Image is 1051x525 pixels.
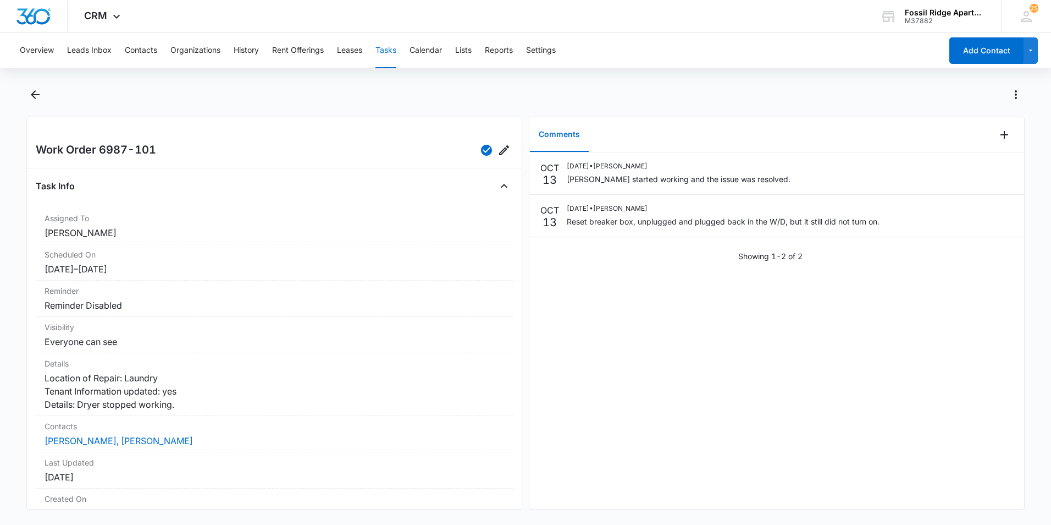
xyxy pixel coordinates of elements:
dt: Assigned To [45,212,504,224]
div: Assigned To[PERSON_NAME] [36,208,513,244]
button: Comments [530,118,589,152]
button: Add Comment [995,126,1013,144]
a: [PERSON_NAME], [PERSON_NAME] [45,435,193,446]
button: Leads Inbox [67,33,112,68]
div: Scheduled On[DATE]–[DATE] [36,244,513,281]
p: OCT [540,204,559,217]
div: notifications count [1030,4,1038,13]
div: account name [905,8,985,17]
button: Leases [337,33,362,68]
dd: [DATE] [45,507,504,520]
button: Close [495,177,513,195]
div: DetailsLocation of Repair: Laundry Tenant Information updated: yes Details: Dryer stopped working. [36,353,513,416]
dt: Last Updated [45,457,504,468]
dd: [PERSON_NAME] [45,226,504,239]
div: Created On[DATE] [36,489,513,525]
dd: [DATE] – [DATE] [45,262,504,276]
h4: Task Info [36,179,75,193]
p: Showing 1-2 of 2 [738,250,803,262]
div: VisibilityEveryone can see [36,317,513,353]
span: CRM [84,10,107,21]
dd: Reminder Disabled [45,299,504,312]
button: Actions [1007,86,1025,103]
p: Reset breaker box, unplugged and plugged back in the W/D, but it still did not turn on. [567,216,879,227]
button: Add Contact [949,37,1024,64]
dt: Visibility [45,321,504,333]
p: 13 [543,217,557,228]
button: Lists [455,33,472,68]
button: Back [26,86,43,103]
div: account id [905,17,985,25]
dt: Created On [45,493,504,505]
button: History [234,33,259,68]
button: Reports [485,33,513,68]
dt: Reminder [45,285,504,297]
dd: [DATE] [45,471,504,484]
dd: Location of Repair: Laundry Tenant Information updated: yes Details: Dryer stopped working. [45,371,504,411]
button: Calendar [410,33,442,68]
p: 13 [543,174,557,185]
dd: Everyone can see [45,335,504,348]
span: 25 [1030,4,1038,13]
button: Organizations [170,33,220,68]
p: [DATE] • [PERSON_NAME] [567,204,879,214]
p: OCT [540,161,559,174]
div: Last Updated[DATE] [36,452,513,489]
p: [DATE] • [PERSON_NAME] [567,161,790,171]
button: Edit [495,141,513,159]
h2: Work Order 6987-101 [36,141,156,159]
dt: Details [45,358,504,369]
button: Overview [20,33,54,68]
p: [PERSON_NAME] started working and the issue was resolved. [567,173,790,185]
button: Tasks [375,33,396,68]
button: Contacts [125,33,157,68]
div: ReminderReminder Disabled [36,281,513,317]
div: Contacts[PERSON_NAME], [PERSON_NAME] [36,416,513,452]
button: Rent Offerings [272,33,324,68]
button: Settings [526,33,556,68]
dt: Contacts [45,420,504,432]
dt: Scheduled On [45,249,504,260]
